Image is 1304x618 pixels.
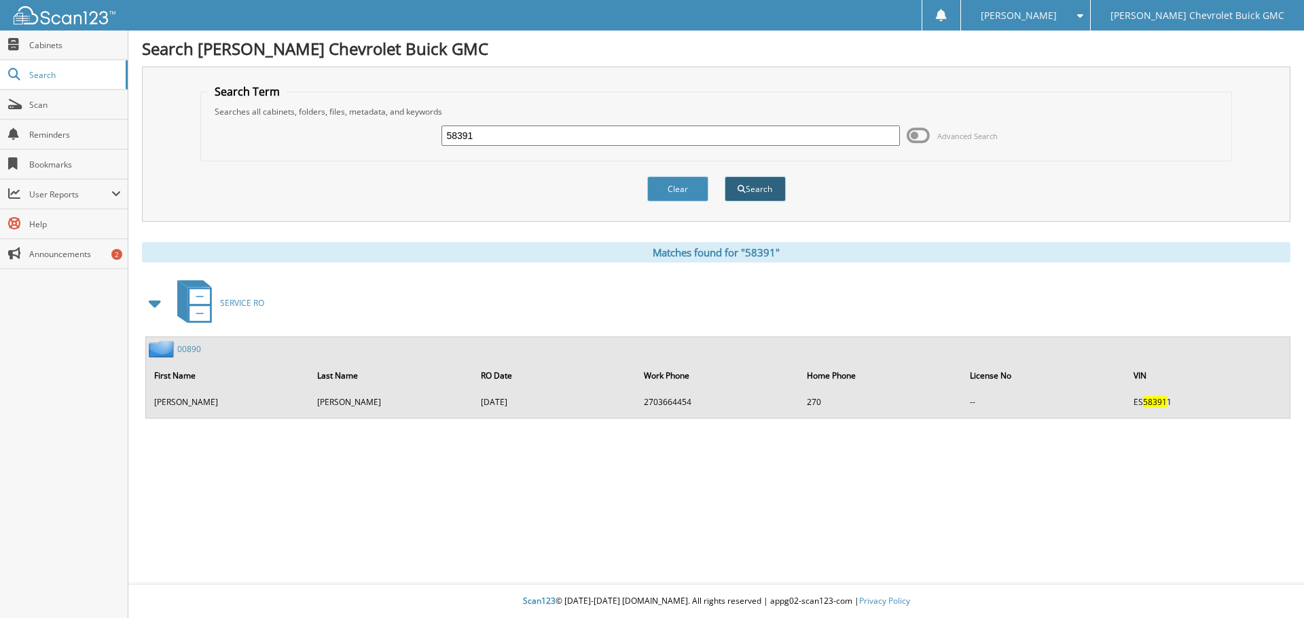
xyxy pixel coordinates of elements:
[1236,553,1304,618] iframe: Chat Widget
[800,362,962,389] th: Home Phone
[29,129,121,140] span: Reminders
[142,242,1290,263] div: Matches found for "58391"
[1127,362,1288,389] th: VIN
[29,248,121,260] span: Announcements
[474,362,636,389] th: RO Date
[859,595,910,606] a: Privacy Policy
[647,176,708,201] button: Clear
[177,343,201,355] a: 00890
[29,159,121,170] span: Bookmarks
[142,37,1290,60] h1: Search [PERSON_NAME] Chevrolet Buick GMC
[963,391,1125,413] td: --
[208,106,1225,117] div: Searches all cabinets, folders, files, metadata, and keywords
[523,595,556,606] span: Scan123
[1143,396,1167,408] span: 58391
[29,99,121,111] span: Scan
[963,362,1125,389] th: License No
[937,131,998,141] span: Advanced Search
[1127,391,1288,413] td: ES 1
[310,362,472,389] th: Last Name
[474,391,636,413] td: [DATE]
[147,362,309,389] th: First Name
[220,297,264,309] span: SERVICE RO
[981,12,1057,20] span: [PERSON_NAME]
[14,6,115,24] img: scan123-logo-white.svg
[1110,12,1284,20] span: [PERSON_NAME] Chevrolet Buick GMC
[725,176,786,201] button: Search
[29,39,121,51] span: Cabinets
[208,84,287,99] legend: Search Term
[800,391,962,413] td: 270
[29,69,119,81] span: Search
[29,218,121,230] span: Help
[310,391,472,413] td: [PERSON_NAME]
[637,391,799,413] td: 2703664454
[169,276,264,330] a: SERVICE RO
[111,249,122,260] div: 2
[29,189,111,200] span: User Reports
[149,341,177,358] img: folder2.png
[128,585,1304,618] div: © [DATE]-[DATE] [DOMAIN_NAME]. All rights reserved | appg02-scan123-com |
[637,362,799,389] th: Work Phone
[147,391,309,413] td: [PERSON_NAME]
